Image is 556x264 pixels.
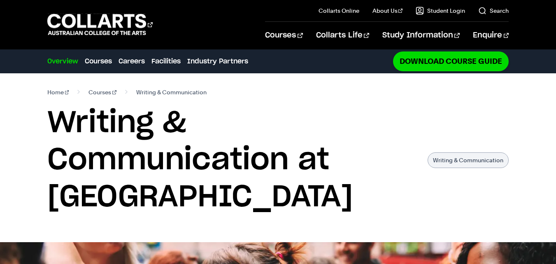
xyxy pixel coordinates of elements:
[47,56,78,66] a: Overview
[88,86,116,98] a: Courses
[47,105,419,216] h1: Writing & Communication at [GEOGRAPHIC_DATA]
[47,86,69,98] a: Home
[372,7,403,15] a: About Us
[136,86,207,98] span: Writing & Communication
[119,56,145,66] a: Careers
[316,22,369,49] a: Collarts Life
[382,22,460,49] a: Study Information
[393,51,509,71] a: Download Course Guide
[151,56,181,66] a: Facilities
[473,22,509,49] a: Enquire
[187,56,248,66] a: Industry Partners
[478,7,509,15] a: Search
[428,152,509,168] p: Writing & Communication
[265,22,302,49] a: Courses
[319,7,359,15] a: Collarts Online
[85,56,112,66] a: Courses
[47,13,153,36] div: Go to homepage
[416,7,465,15] a: Student Login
